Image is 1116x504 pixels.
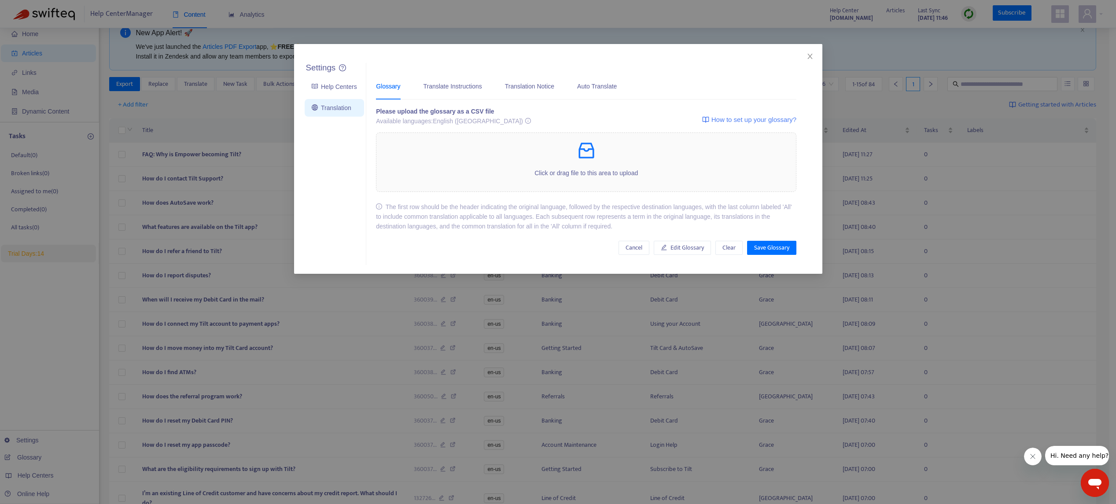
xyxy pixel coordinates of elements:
span: edit [661,244,667,250]
div: Glossary [376,81,400,91]
iframe: Message from company [1045,446,1109,465]
a: Help Centers [312,83,357,90]
p: Click or drag file to this area to upload [376,168,796,178]
span: Save Glossary [754,243,789,253]
span: Clear [722,243,736,253]
div: Please upload the glossary as a CSV file [376,107,531,116]
a: Translation [312,104,351,111]
iframe: Close message [1024,448,1042,465]
span: Cancel [626,243,642,253]
div: Translate Instructions [423,81,482,91]
button: Cancel [619,241,649,255]
span: inbox [576,140,597,161]
span: inboxClick or drag file to this area to upload [376,133,796,191]
a: How to set up your glossary? [702,107,796,132]
span: question-circle [339,64,346,71]
div: Translation Notice [505,81,554,91]
div: Auto Translate [577,81,617,91]
iframe: Button to launch messaging window [1081,469,1109,497]
span: How to set up your glossary? [711,114,796,125]
h5: Settings [306,63,336,73]
span: close [807,53,814,60]
button: Save Glossary [747,241,796,255]
div: The first row should be the header indicating the original language, followed by the respective d... [376,202,796,231]
button: Edit Glossary [654,241,711,255]
img: image-link [702,116,709,123]
button: Clear [715,241,743,255]
a: question-circle [339,64,346,72]
div: Available languages: English ([GEOGRAPHIC_DATA]) [376,116,531,126]
button: Close [805,52,815,61]
span: info-circle [376,203,382,210]
span: Edit Glossary [670,243,704,253]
